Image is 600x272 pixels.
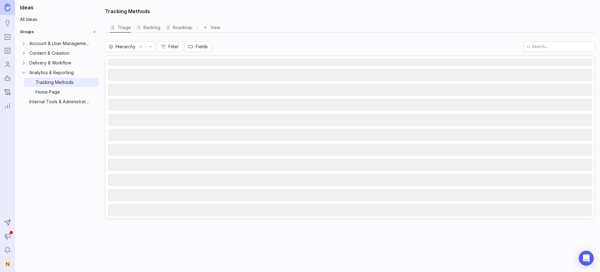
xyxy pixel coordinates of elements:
[21,40,27,47] button: Expand Account & User Management
[136,23,160,32] div: Backlog
[2,18,13,29] a: Ideas
[17,87,99,96] a: Home PageGroup settings
[2,45,13,56] a: Roadmaps
[165,23,192,32] div: Roadmap
[2,73,13,84] a: Autopilot
[136,42,145,51] button: remove selection
[36,89,90,95] div: Home Page
[21,60,27,66] button: Expand Delivery & Workflow
[5,4,10,11] img: Canny Home
[2,86,13,98] a: Changelog
[203,23,220,32] button: View
[24,78,99,87] div: Tracking MethodsGroup settings
[136,23,160,32] button: Backlog
[2,258,13,269] button: N
[29,98,90,105] div: Internal Tools & Administration
[579,251,594,266] div: Open Intercom Messenger
[17,49,99,58] a: Expand Content & CreationContent & CreationGroup settings
[24,87,99,97] div: Home PageGroup settings
[184,41,212,52] button: Fields
[20,29,34,35] h2: Groups
[105,41,156,52] div: toggle menu
[105,8,150,15] h2: Tracking Methods
[2,100,13,111] a: Reporting
[17,78,99,87] a: Tracking MethodsGroup settings
[21,50,27,56] button: Expand Content & Creation
[17,39,99,48] a: Expand Account & User ManagementAccount & User ManagementGroup settings
[2,231,13,242] button: Announcements
[532,44,592,49] input: Search...
[110,23,131,32] div: Triage
[2,31,13,43] a: Portal
[116,43,136,50] span: Hierarchy
[29,40,90,47] div: Account & User Management
[29,50,90,57] div: Content & Creation
[17,97,99,106] a: Internal Tools & AdministrationGroup settings
[17,49,99,58] div: Expand Content & CreationContent & CreationGroup settings
[17,58,99,67] a: Expand Delivery & WorkflowDelivery & WorkflowGroup settings
[110,23,131,32] button: Triage
[36,79,90,86] div: Tracking Methods
[90,28,99,36] button: Create Group
[17,15,99,24] a: All Ideas
[29,69,90,76] div: Analytics & Reporting
[196,44,208,50] span: Fields
[2,217,13,228] button: Send to Autopilot
[168,44,179,50] span: Filter
[17,68,99,77] a: Collapse Analytics & ReportingAnalytics & ReportingGroup settings
[29,59,90,66] div: Delivery & Workflow
[165,23,192,32] button: Roadmap
[17,4,99,11] h1: Ideas
[157,41,183,52] button: Filter
[2,59,13,70] a: Users
[145,44,155,49] svg: toggle icon
[2,244,13,256] button: Notifications
[21,69,27,76] button: Collapse Analytics & Reporting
